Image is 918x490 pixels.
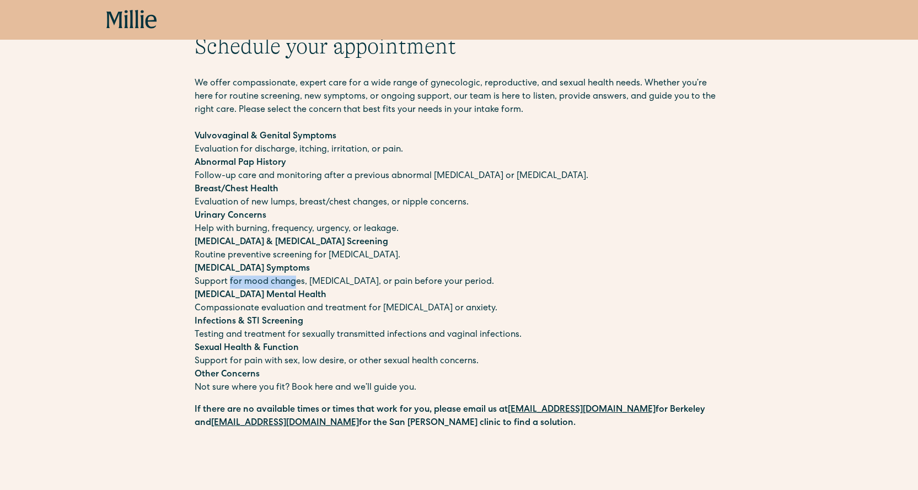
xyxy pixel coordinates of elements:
[195,342,724,368] p: Support for pain with sex, low desire, or other sexual health concerns.
[195,344,299,353] strong: Sexual Health & Function
[195,130,724,157] p: Evaluation for discharge, itching, irritation, or pain.
[195,157,724,183] p: Follow-up care and monitoring after a previous abnormal [MEDICAL_DATA] or [MEDICAL_DATA].
[195,315,724,342] p: Testing and treatment for sexually transmitted infections and vaginal infections.
[195,291,326,300] strong: [MEDICAL_DATA] Mental Health
[195,236,724,262] p: Routine preventive screening for [MEDICAL_DATA].
[195,238,388,247] strong: [MEDICAL_DATA] & [MEDICAL_DATA] Screening
[195,185,278,194] strong: Breast/Chest Health
[195,132,336,141] strong: Vulvovaginal & Genital Symptoms
[195,317,303,326] strong: Infections & STI Screening
[211,419,359,428] a: [EMAIL_ADDRESS][DOMAIN_NAME]
[195,159,286,168] strong: Abnormal Pap History
[195,77,724,117] p: We offer compassionate, expert care for a wide range of gynecologic, reproductive, and sexual hea...
[195,370,260,379] strong: Other Concerns
[195,262,724,289] p: Support for mood changes, [MEDICAL_DATA], or pain before your period.
[195,183,724,209] p: Evaluation of new lumps, breast/chest changes, or nipple concerns.
[195,406,508,414] strong: If there are no available times or times that work for you, please email us at
[195,33,724,60] h1: Schedule your appointment
[359,419,576,428] strong: for the San [PERSON_NAME] clinic to find a solution.
[195,265,310,273] strong: [MEDICAL_DATA] Symptoms
[195,212,266,220] strong: Urinary Concerns
[195,209,724,236] p: Help with burning, frequency, urgency, or leakage.
[195,289,724,315] p: Compassionate evaluation and treatment for [MEDICAL_DATA] or anxiety.
[508,406,656,414] a: [EMAIL_ADDRESS][DOMAIN_NAME]
[195,117,724,130] p: ‍
[195,368,724,395] p: Not sure where you fit? Book here and we’ll guide you.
